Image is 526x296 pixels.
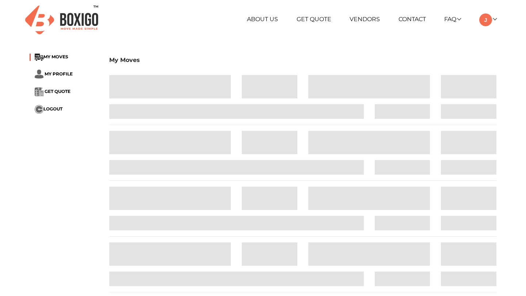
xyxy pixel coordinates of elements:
a: Get Quote [297,16,331,23]
button: ...LOGOUT [35,105,62,114]
a: ...MY MOVES [35,54,68,59]
a: Contact [399,16,426,23]
span: LOGOUT [43,106,62,112]
img: ... [35,87,43,96]
span: MY PROFILE [45,71,73,76]
span: GET QUOTE [45,89,70,94]
a: FAQ [444,16,461,23]
a: About Us [247,16,278,23]
a: ... GET QUOTE [35,89,70,94]
img: ... [35,54,43,61]
img: ... [35,70,43,79]
a: Vendors [350,16,380,23]
a: ... MY PROFILE [35,71,73,76]
img: Boxigo [25,5,98,34]
span: MY MOVES [43,54,68,59]
h3: My Moves [109,57,496,63]
img: ... [35,105,43,114]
